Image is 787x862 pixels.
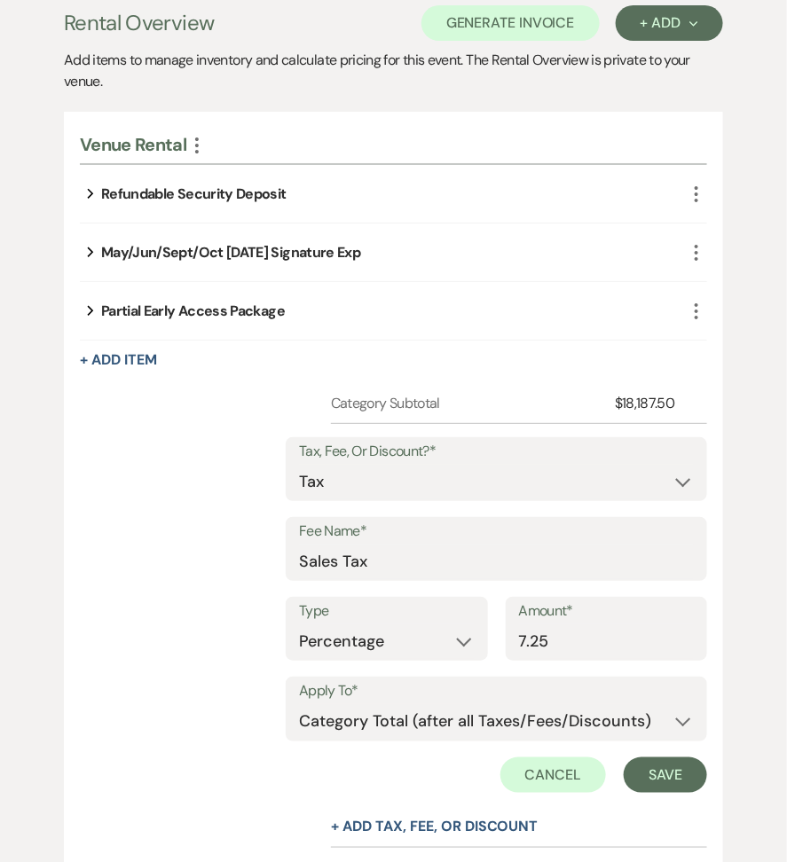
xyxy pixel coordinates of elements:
[299,519,694,545] label: Fee Name*
[80,187,101,201] button: expand
[101,184,287,205] div: Refundable Security Deposit
[331,393,615,414] div: Category Subtotal
[616,5,723,41] button: + Add
[80,304,101,318] button: expand
[299,678,694,704] label: Apply To*
[101,242,360,263] div: May/Jun/Sept/Oct [DATE] Signature Exp
[80,246,101,260] button: expand
[519,599,695,624] label: Amount*
[624,757,707,793] button: Save
[641,16,698,30] div: + Add
[500,757,607,793] button: Cancel
[64,7,214,39] h3: Rental Overview
[331,819,539,834] button: + Add tax, fee, or discount
[64,50,723,92] div: Add items to manage inventory and calculate pricing for this event. The Rental Overview is privat...
[101,301,285,322] div: Partial Early Access Package
[80,133,686,156] div: Venue Rental
[421,5,600,41] button: Generate Invoice
[299,599,475,624] label: Type
[80,353,157,367] button: + Add Item
[299,439,694,465] label: Tax, Fee, Or Discount?*
[615,393,686,414] div: $18,187.50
